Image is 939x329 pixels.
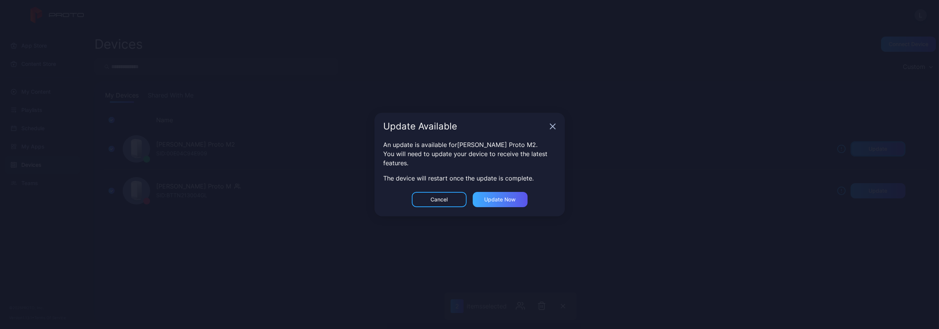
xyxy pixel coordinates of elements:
div: An update is available for [PERSON_NAME] Proto M2 . [384,140,556,149]
button: Update now [473,192,528,207]
div: Update Available [384,122,547,131]
div: Cancel [430,196,448,203]
button: Cancel [412,192,467,207]
div: You will need to update your device to receive the latest features. [384,149,556,168]
div: The device will restart once the update is complete. [384,174,556,183]
div: Update now [484,196,516,203]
